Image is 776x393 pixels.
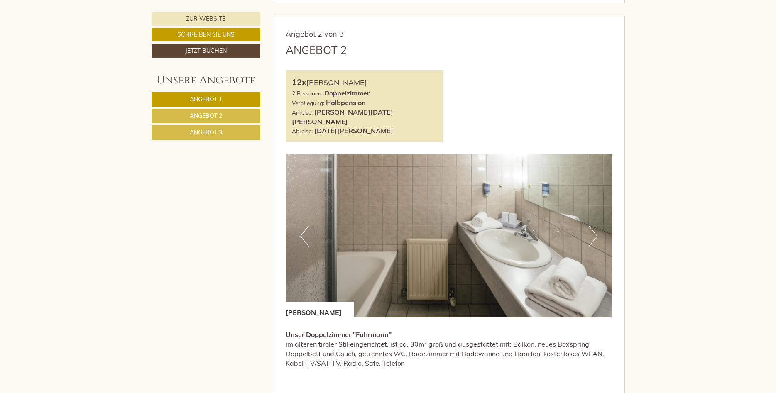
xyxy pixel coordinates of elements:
div: [PERSON_NAME] [286,302,354,317]
span: Angebot 3 [190,129,222,136]
a: Zur Website [152,12,260,26]
div: Unsere Angebote [152,73,260,88]
p: im älteren tiroler Stil eingerichtet, ist ca. 30m² groß und ausgestattet mit: Balkon, neues Boxsp... [286,330,612,368]
small: Anreise: [292,109,313,116]
b: [DATE][PERSON_NAME] [314,127,393,135]
b: [PERSON_NAME][DATE][PERSON_NAME] [292,108,393,126]
div: Angebot 2 [286,42,347,58]
button: Previous [300,226,309,247]
div: [PERSON_NAME] [292,76,436,88]
strong: Unser Doppelzimmer "Fuhrmann" [286,330,392,339]
span: Angebot 2 [190,112,222,120]
img: image [286,154,612,317]
span: Angebot 2 von 3 [286,29,344,39]
small: Verpflegung: [292,99,324,106]
a: Schreiben Sie uns [152,28,260,41]
b: 12x [292,77,306,87]
b: Doppelzimmer [324,89,370,97]
small: Abreise: [292,127,313,134]
small: 2 Personen: [292,90,323,97]
span: Angebot 1 [190,95,222,103]
b: Halbpension [326,98,366,107]
a: Jetzt buchen [152,44,260,58]
button: Next [589,226,597,247]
